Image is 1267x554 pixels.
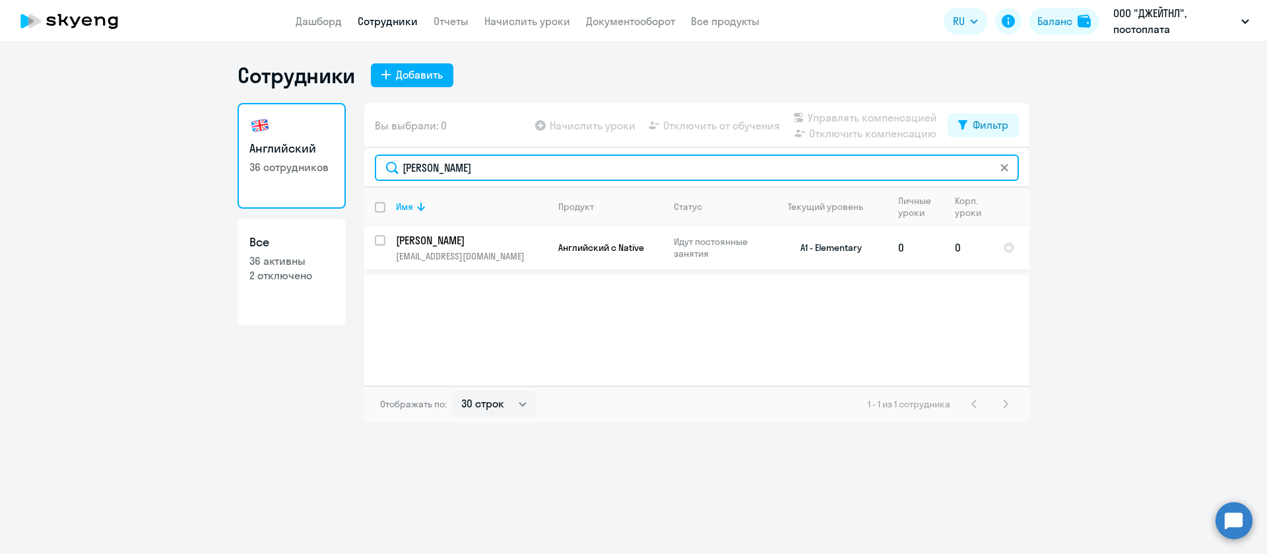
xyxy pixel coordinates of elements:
[948,114,1019,137] button: Фильтр
[955,195,992,219] div: Корп. уроки
[249,115,271,136] img: english
[558,201,594,213] div: Продукт
[396,67,443,83] div: Добавить
[249,254,334,268] p: 36 активны
[375,155,1019,181] input: Поиск по имени, email, продукту или статусу
[558,201,663,213] div: Продукт
[396,233,545,248] p: [PERSON_NAME]
[953,13,965,29] span: RU
[674,201,702,213] div: Статус
[674,201,764,213] div: Статус
[238,62,355,88] h1: Сотрудники
[380,398,447,410] span: Отображать по:
[249,268,334,283] p: 2 отключено
[944,8,987,34] button: RU
[973,117,1008,133] div: Фильтр
[775,201,887,213] div: Текущий уровень
[691,15,760,28] a: Все продукты
[484,15,570,28] a: Начислить уроки
[358,15,418,28] a: Сотрудники
[1113,5,1236,37] p: ООО "ДЖЕЙТНЛ", постоплата
[1037,13,1072,29] div: Баланс
[249,234,334,251] h3: Все
[1078,15,1091,28] img: balance
[868,398,950,410] span: 1 - 1 из 1 сотрудника
[674,236,764,260] p: Идут постоянные занятия
[765,226,888,269] td: A1 - Elementary
[249,160,334,174] p: 36 сотрудников
[238,219,346,325] a: Все36 активны2 отключено
[396,233,547,248] a: [PERSON_NAME]
[955,195,983,219] div: Корп. уроки
[898,195,944,219] div: Личные уроки
[888,226,944,269] td: 0
[944,226,992,269] td: 0
[788,201,863,213] div: Текущий уровень
[249,140,334,157] h3: Английский
[586,15,675,28] a: Документооборот
[898,195,935,219] div: Личные уроки
[1029,8,1099,34] button: Балансbalance
[396,201,413,213] div: Имя
[238,103,346,209] a: Английский36 сотрудников
[375,118,447,133] span: Вы выбрали: 0
[396,201,547,213] div: Имя
[1107,5,1256,37] button: ООО "ДЖЕЙТНЛ", постоплата
[396,250,547,262] p: [EMAIL_ADDRESS][DOMAIN_NAME]
[558,242,644,254] span: Английский с Native
[434,15,469,28] a: Отчеты
[296,15,342,28] a: Дашборд
[371,63,453,87] button: Добавить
